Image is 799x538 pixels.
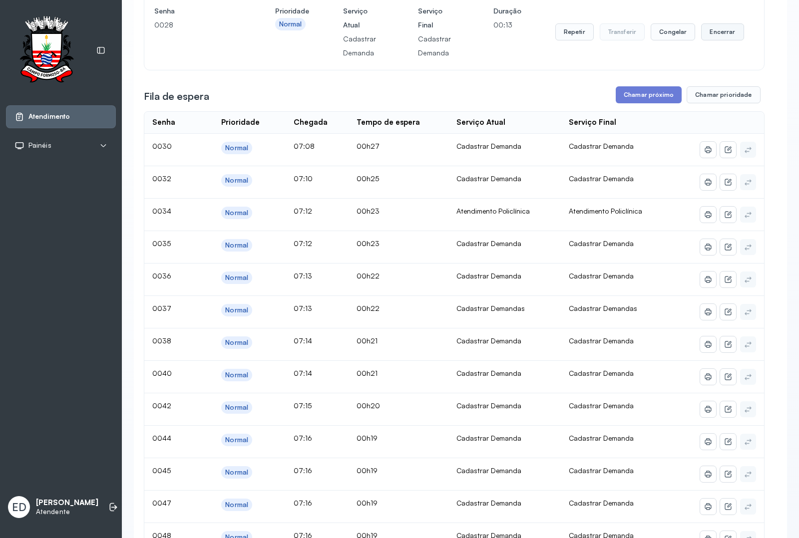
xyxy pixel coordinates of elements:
[456,207,553,216] div: Atendimento Policlínica
[294,304,312,312] span: 07:13
[279,20,302,28] div: Normal
[493,4,521,18] h4: Duração
[225,436,248,444] div: Normal
[144,89,209,103] h3: Fila de espera
[569,142,634,150] span: Cadastrar Demanda
[14,112,107,122] a: Atendimento
[294,336,312,345] span: 07:14
[456,336,553,345] div: Cadastrar Demanda
[225,468,248,477] div: Normal
[28,141,51,150] span: Painéis
[28,112,70,121] span: Atendimento
[154,4,241,18] h4: Senha
[456,118,505,127] div: Serviço Atual
[357,207,380,215] span: 00h23
[152,304,171,312] span: 0037
[569,174,634,183] span: Cadastrar Demanda
[225,501,248,509] div: Normal
[152,271,171,280] span: 0036
[569,336,634,345] span: Cadastrar Demanda
[343,4,384,32] h4: Serviço Atual
[616,86,682,103] button: Chamar próximo
[456,466,553,475] div: Cadastrar Demanda
[36,498,98,508] p: [PERSON_NAME]
[152,401,171,410] span: 0042
[357,304,380,312] span: 00h22
[357,369,378,377] span: 00h21
[225,144,248,152] div: Normal
[343,32,384,60] p: Cadastrar Demanda
[456,434,553,443] div: Cadastrar Demanda
[418,32,459,60] p: Cadastrar Demanda
[294,142,315,150] span: 07:08
[275,4,309,18] h4: Prioridade
[569,434,634,442] span: Cadastrar Demanda
[294,174,313,183] span: 07:10
[152,174,171,183] span: 0032
[357,118,420,127] div: Tempo de espera
[154,18,241,32] p: 0028
[357,499,378,507] span: 00h19
[456,369,553,378] div: Cadastrar Demanda
[456,174,553,183] div: Cadastrar Demanda
[569,401,634,410] span: Cadastrar Demanda
[152,466,171,475] span: 0045
[152,499,171,507] span: 0047
[152,336,171,345] span: 0038
[569,271,634,280] span: Cadastrar Demanda
[225,209,248,217] div: Normal
[294,434,312,442] span: 07:16
[357,401,380,410] span: 00h20
[225,176,248,185] div: Normal
[569,466,634,475] span: Cadastrar Demanda
[152,369,172,377] span: 0040
[456,499,553,508] div: Cadastrar Demanda
[456,142,553,151] div: Cadastrar Demanda
[225,371,248,379] div: Normal
[357,336,378,345] span: 00h21
[456,401,553,410] div: Cadastrar Demanda
[294,401,312,410] span: 07:15
[418,4,459,32] h4: Serviço Final
[294,466,312,475] span: 07:16
[701,23,744,40] button: Encerrar
[569,207,642,215] span: Atendimento Policlínica
[294,118,328,127] div: Chegada
[651,23,695,40] button: Congelar
[600,23,645,40] button: Transferir
[10,16,82,85] img: Logotipo do estabelecimento
[225,403,248,412] div: Normal
[456,271,553,280] div: Cadastrar Demanda
[294,369,312,377] span: 07:14
[36,508,98,516] p: Atendente
[294,271,312,280] span: 07:13
[555,23,594,40] button: Repetir
[456,304,553,313] div: Cadastrar Demandas
[569,499,634,507] span: Cadastrar Demanda
[569,239,634,248] span: Cadastrar Demanda
[152,239,171,248] span: 0035
[152,207,171,215] span: 0034
[357,466,378,475] span: 00h19
[357,434,378,442] span: 00h19
[152,118,175,127] div: Senha
[493,18,521,32] p: 00:13
[357,174,379,183] span: 00h25
[152,434,171,442] span: 0044
[357,142,380,150] span: 00h27
[152,142,172,150] span: 0030
[294,207,312,215] span: 07:12
[687,86,761,103] button: Chamar prioridade
[357,239,380,248] span: 00h23
[357,271,380,280] span: 00h22
[569,118,616,127] div: Serviço Final
[294,499,312,507] span: 07:16
[225,306,248,314] div: Normal
[569,304,637,312] span: Cadastrar Demandas
[225,338,248,347] div: Normal
[456,239,553,248] div: Cadastrar Demanda
[225,273,248,282] div: Normal
[225,241,248,250] div: Normal
[569,369,634,377] span: Cadastrar Demanda
[221,118,260,127] div: Prioridade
